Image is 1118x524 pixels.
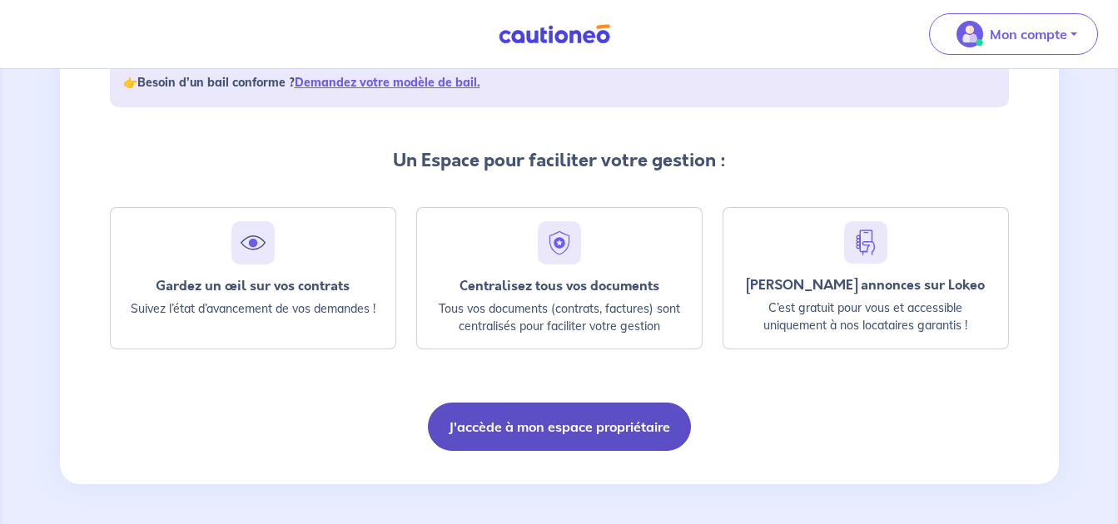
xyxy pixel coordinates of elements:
img: security.svg [544,228,574,258]
button: illu_account_valid_menu.svgMon compte [929,13,1098,55]
strong: Besoin d’un bail conforme ? [137,75,480,90]
img: eye.svg [238,228,268,258]
p: Un Espace pour faciliter votre gestion : [110,147,1009,174]
div: Centralisez tous vos documents [430,278,688,294]
div: [PERSON_NAME] annonces sur Lokeo [737,277,995,293]
p: Tous vos documents (contrats, factures) sont centralisés pour faciliter votre gestion [430,300,688,335]
a: Demandez votre modèle de bail. [295,75,480,90]
button: J'accède à mon espace propriétaire [428,403,691,451]
p: Suivez l’état d’avancement de vos demandes ! [124,300,382,318]
p: Mon compte [990,24,1067,44]
img: Cautioneo [492,24,617,45]
img: illu_account_valid_menu.svg [957,21,983,47]
p: C’est gratuit pour vous et accessible uniquement à nos locataires garantis ! [737,299,995,334]
div: Gardez un œil sur vos contrats [124,278,382,294]
img: hand-phone-blue.svg [851,228,881,257]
